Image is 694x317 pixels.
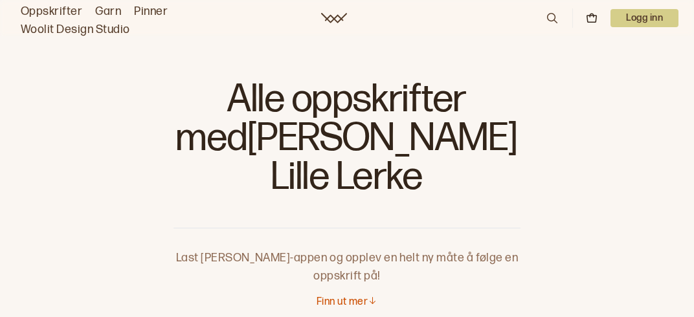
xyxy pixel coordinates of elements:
a: Woolit [321,13,347,23]
p: Last [PERSON_NAME]-appen og opplev en helt ny måte å følge en oppskrift på! [173,228,520,285]
p: Logg inn [610,9,678,27]
h1: Alle oppskrifter med [PERSON_NAME] Lille Lerke [173,78,520,207]
a: Woolit Design Studio [21,21,130,39]
a: Garn [95,3,121,21]
button: User dropdown [610,9,678,27]
button: Finn ut mer [317,296,377,309]
p: Finn ut mer [317,296,368,309]
a: Pinner [134,3,168,21]
a: Oppskrifter [21,3,82,21]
